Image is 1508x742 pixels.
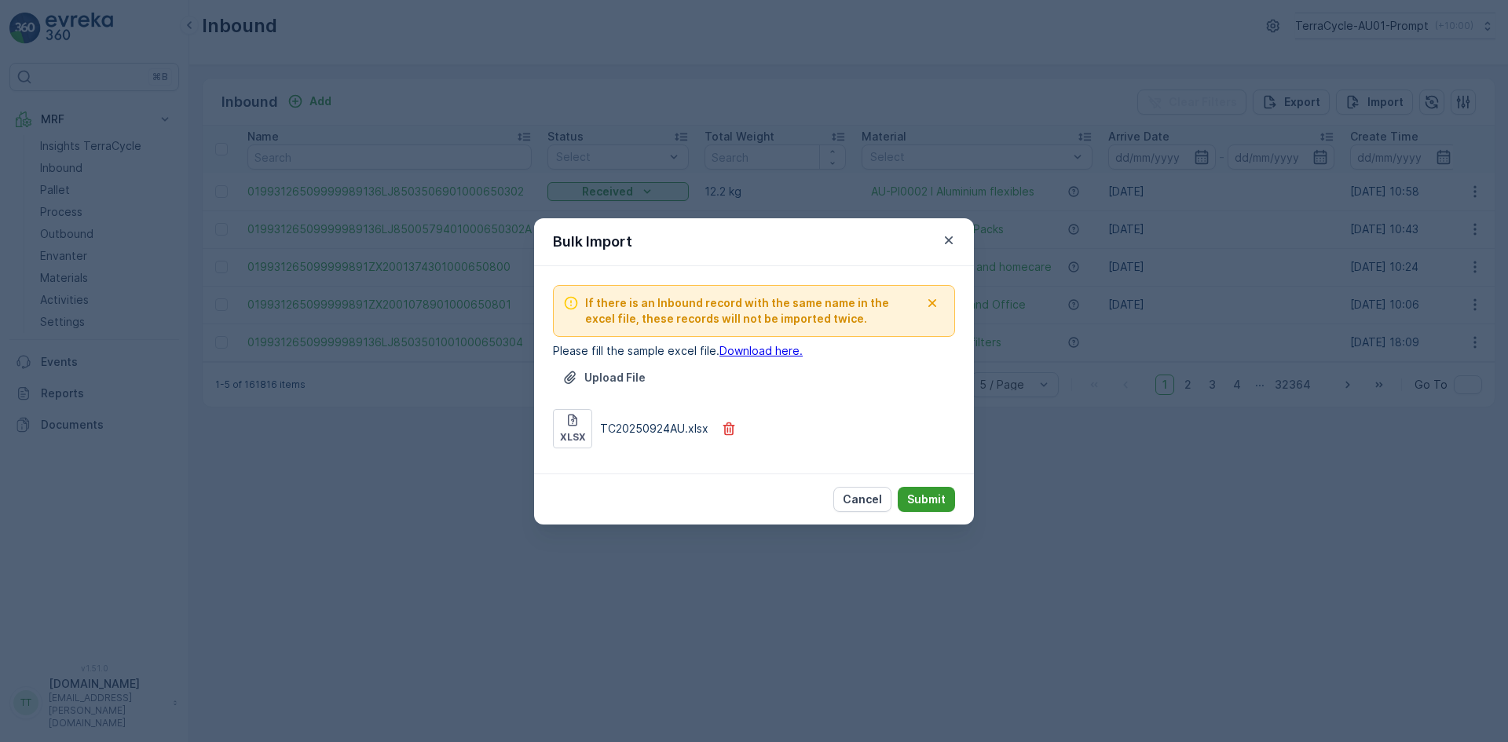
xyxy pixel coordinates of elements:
[584,370,646,386] p: Upload File
[843,492,882,507] p: Cancel
[560,431,586,444] p: xlsx
[719,344,803,357] a: Download here.
[553,231,632,253] p: Bulk Import
[585,295,920,327] span: If there is an Inbound record with the same name in the excel file, these records will not be imp...
[553,343,955,359] p: Please fill the sample excel file.
[907,492,946,507] p: Submit
[553,365,655,390] button: Upload File
[600,421,708,437] p: TC20250924AU.xlsx
[898,487,955,512] button: Submit
[833,487,891,512] button: Cancel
